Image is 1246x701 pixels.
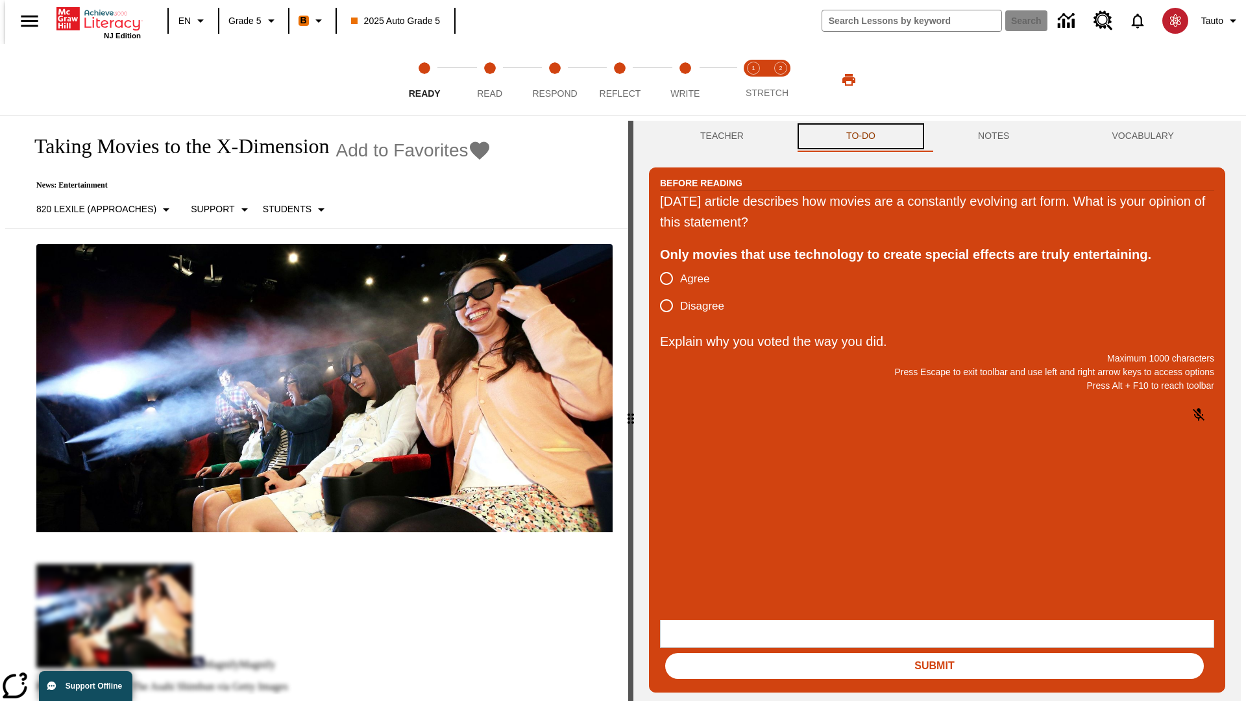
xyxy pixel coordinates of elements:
[477,88,502,99] span: Read
[795,121,927,152] button: TO-DO
[1162,8,1188,34] img: avatar image
[178,14,191,28] span: EN
[409,88,441,99] span: Ready
[258,198,334,221] button: Select Student
[633,121,1241,701] div: activity
[104,32,141,40] span: NJ Edition
[186,198,257,221] button: Scaffolds, Support
[1154,4,1196,38] button: Select a new avatar
[649,121,1225,152] div: Instructional Panel Tabs
[680,271,709,288] span: Agree
[660,365,1214,379] p: Press Escape to exit toolbar and use left and right arrow keys to access options
[173,9,214,32] button: Language: EN, Select a language
[649,121,795,152] button: Teacher
[31,198,179,221] button: Select Lexile, 820 Lexile (Approaches)
[779,65,782,71] text: 2
[39,671,132,701] button: Support Offline
[762,44,800,116] button: Stretch Respond step 2 of 2
[5,121,628,695] div: reading
[751,65,755,71] text: 1
[1121,4,1154,38] a: Notifications
[56,5,141,40] div: Home
[336,139,492,162] button: Add to Favorites - Taking Movies to the X-Dimension
[228,14,262,28] span: Grade 5
[628,121,633,701] div: Press Enter or Spacebar and then press right and left arrow keys to move the slider
[21,134,330,158] h1: Taking Movies to the X-Dimension
[66,682,122,691] span: Support Offline
[336,140,469,161] span: Add to Favorites
[582,44,657,116] button: Reflect step 4 of 5
[263,203,311,216] p: Students
[822,10,1001,31] input: search field
[1201,14,1223,28] span: Tauto
[293,9,332,32] button: Boost Class color is orange. Change class color
[680,298,724,315] span: Disagree
[191,203,234,216] p: Support
[660,265,735,319] div: poll
[452,44,527,116] button: Read step 2 of 5
[648,44,723,116] button: Write step 5 of 5
[660,379,1214,393] p: Press Alt + F10 to reach toolbar
[5,10,189,22] body: Explain why you voted the way you did. Maximum 1000 characters Press Alt + F10 to reach toolbar P...
[665,653,1204,679] button: Submit
[660,191,1214,232] div: [DATE] article describes how movies are a constantly evolving art form. What is your opinion of t...
[1183,399,1214,430] button: Click to activate and allow voice recognition
[660,176,742,190] h2: Before Reading
[517,44,592,116] button: Respond step 3 of 5
[600,88,641,99] span: Reflect
[1086,3,1121,38] a: Resource Center, Will open in new tab
[532,88,577,99] span: Respond
[660,352,1214,365] p: Maximum 1000 characters
[927,121,1060,152] button: NOTES
[670,88,700,99] span: Write
[36,244,613,532] img: Panel in front of the seats sprays water mist to the happy audience at a 4DX-equipped theater.
[300,12,307,29] span: B
[828,68,870,92] button: Print
[1060,121,1225,152] button: VOCABULARY
[735,44,772,116] button: Stretch Read step 1 of 2
[351,14,441,28] span: 2025 Auto Grade 5
[1196,9,1246,32] button: Profile/Settings
[10,2,49,40] button: Open side menu
[36,203,156,216] p: 820 Lexile (Approaches)
[223,9,284,32] button: Grade: Grade 5, Select a grade
[660,331,1214,352] p: Explain why you voted the way you did.
[660,244,1214,265] div: Only movies that use technology to create special effects are truly entertaining.
[1050,3,1086,39] a: Data Center
[21,180,491,190] p: News: Entertainment
[746,88,788,98] span: STRETCH
[387,44,462,116] button: Ready step 1 of 5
